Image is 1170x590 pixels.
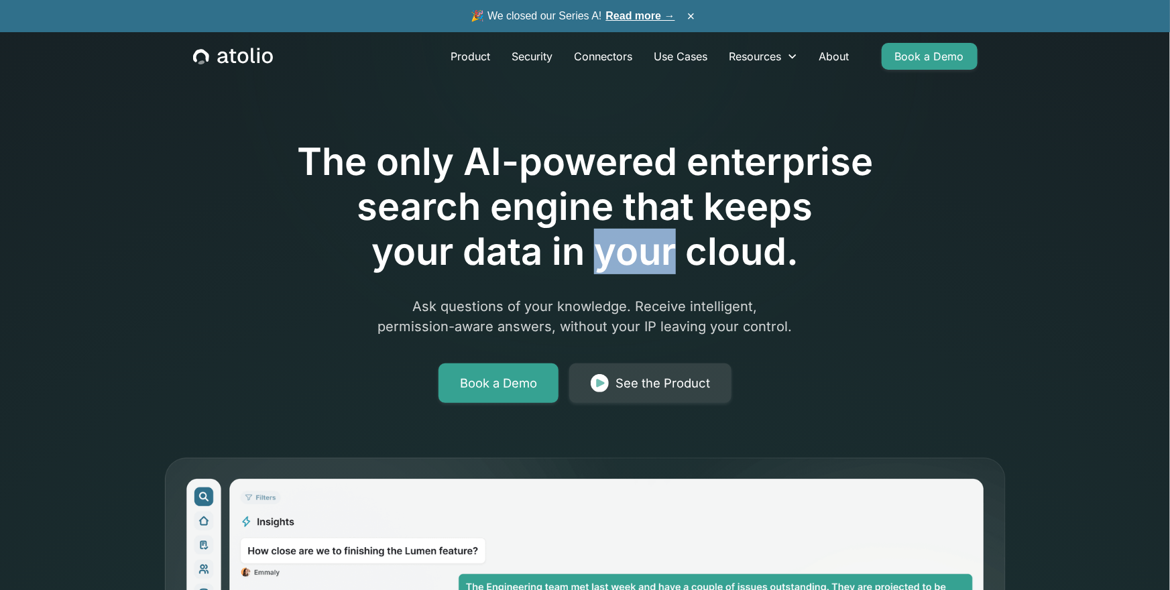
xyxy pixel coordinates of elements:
h1: The only AI-powered enterprise search engine that keeps your data in your cloud. [242,139,929,275]
a: Product [441,43,502,70]
a: home [193,48,273,65]
div: See the Product [616,374,710,393]
a: See the Product [569,363,732,404]
a: Use Cases [644,43,719,70]
button: × [683,9,699,23]
a: About [809,43,860,70]
div: Resources [729,48,782,64]
a: Book a Demo [438,363,559,404]
span: 🎉 We closed our Series A! [471,8,675,24]
div: Resources [719,43,809,70]
a: Connectors [564,43,644,70]
a: Book a Demo [882,43,978,70]
a: Read more → [606,10,675,21]
a: Security [502,43,564,70]
p: Ask questions of your knowledge. Receive intelligent, permission-aware answers, without your IP l... [328,296,843,337]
